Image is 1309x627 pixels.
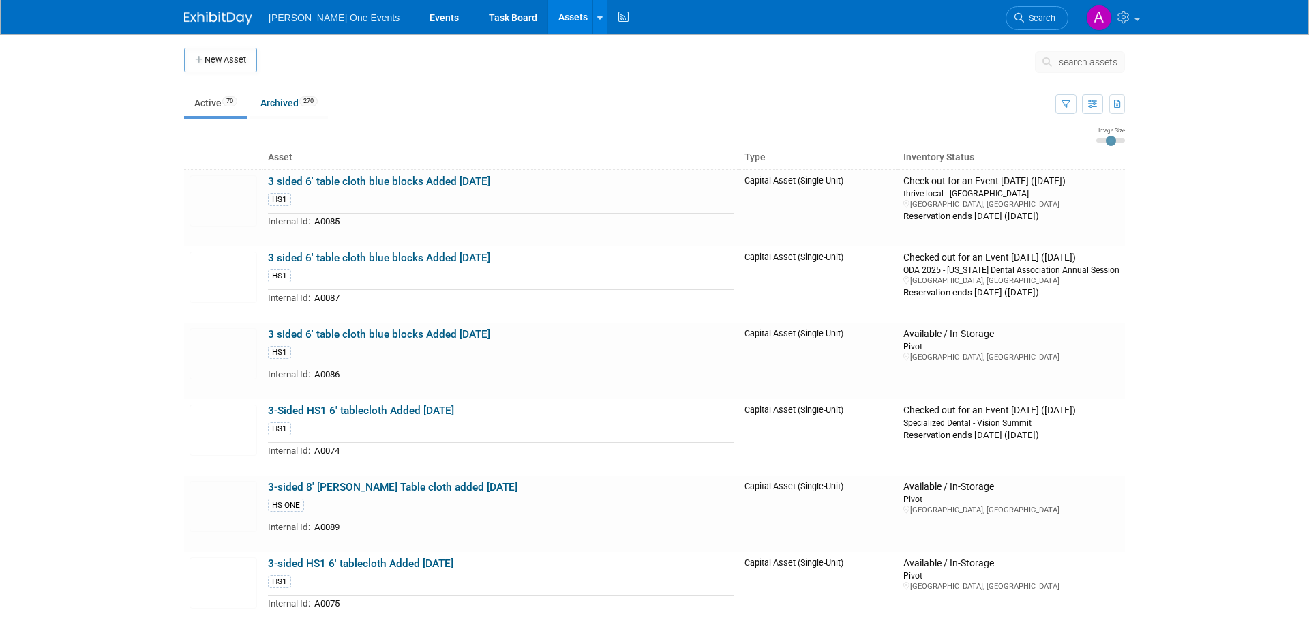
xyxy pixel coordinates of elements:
[268,405,454,417] a: 3-Sided HS1 6' tablecloth Added [DATE]
[903,209,1119,222] div: Reservation ends [DATE] ([DATE])
[268,596,310,611] td: Internal Id:
[903,352,1119,362] div: [GEOGRAPHIC_DATA], [GEOGRAPHIC_DATA]
[903,286,1119,299] div: Reservation ends [DATE] ([DATE])
[184,12,252,25] img: ExhibitDay
[739,476,898,552] td: Capital Asset (Single-Unit)
[903,340,1119,352] div: Pivot
[903,276,1119,286] div: [GEOGRAPHIC_DATA], [GEOGRAPHIC_DATA]
[1096,126,1125,134] div: Image Size
[268,290,310,306] td: Internal Id:
[268,175,490,188] a: 3 sided 6' table cloth blue blocks Added [DATE]
[739,399,898,476] td: Capital Asset (Single-Unit)
[268,557,453,570] a: 3-sided HS1 6' tablecloth Added [DATE]
[268,519,310,535] td: Internal Id:
[184,90,247,116] a: Active70
[903,481,1119,493] div: Available / In-Storage
[268,252,490,264] a: 3 sided 6' table cloth blue blocks Added [DATE]
[184,48,257,72] button: New Asset
[903,557,1119,570] div: Available / In-Storage
[903,405,1119,417] div: Checked out for an Event [DATE] ([DATE])
[268,366,310,382] td: Internal Id:
[310,214,734,229] td: A0085
[903,199,1119,209] div: [GEOGRAPHIC_DATA], [GEOGRAPHIC_DATA]
[310,596,734,611] td: A0075
[739,169,898,246] td: Capital Asset (Single-Unit)
[268,269,291,282] div: HS1
[1024,13,1055,23] span: Search
[739,323,898,399] td: Capital Asset (Single-Unit)
[310,443,734,458] td: A0074
[903,264,1119,276] div: ODA 2025 - [US_STATE] Dental Association Annual Session
[739,146,898,169] th: Type
[269,12,400,23] span: [PERSON_NAME] One Events
[262,146,739,169] th: Asset
[903,428,1119,441] div: Reservation ends [DATE] ([DATE])
[1035,51,1125,73] button: search assets
[1086,5,1112,31] img: Amanda Bartschi
[903,175,1119,188] div: Check out for an Event [DATE] ([DATE])
[268,346,291,359] div: HS1
[903,570,1119,581] div: Pivot
[268,575,291,588] div: HS1
[739,246,898,323] td: Capital Asset (Single-Unit)
[903,188,1119,199] div: thrive local - [GEOGRAPHIC_DATA]
[1006,6,1068,30] a: Search
[268,499,304,512] div: HS ONE
[310,290,734,306] td: A0087
[903,493,1119,505] div: Pivot
[903,505,1119,515] div: [GEOGRAPHIC_DATA], [GEOGRAPHIC_DATA]
[268,193,291,206] div: HS1
[310,366,734,382] td: A0086
[268,443,310,458] td: Internal Id:
[268,214,310,229] td: Internal Id:
[903,328,1119,340] div: Available / In-Storage
[250,90,328,116] a: Archived270
[903,252,1119,264] div: Checked out for an Event [DATE] ([DATE])
[903,581,1119,592] div: [GEOGRAPHIC_DATA], [GEOGRAPHIC_DATA]
[268,328,490,340] a: 3 sided 6' table cloth blue blocks Added [DATE]
[222,96,237,106] span: 70
[268,422,291,435] div: HS1
[299,96,318,106] span: 270
[268,481,517,493] a: 3-sided 8' [PERSON_NAME] Table cloth added [DATE]
[1059,57,1117,68] span: search assets
[903,417,1119,428] div: Specialized Dental - Vision Summit
[310,519,734,535] td: A0089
